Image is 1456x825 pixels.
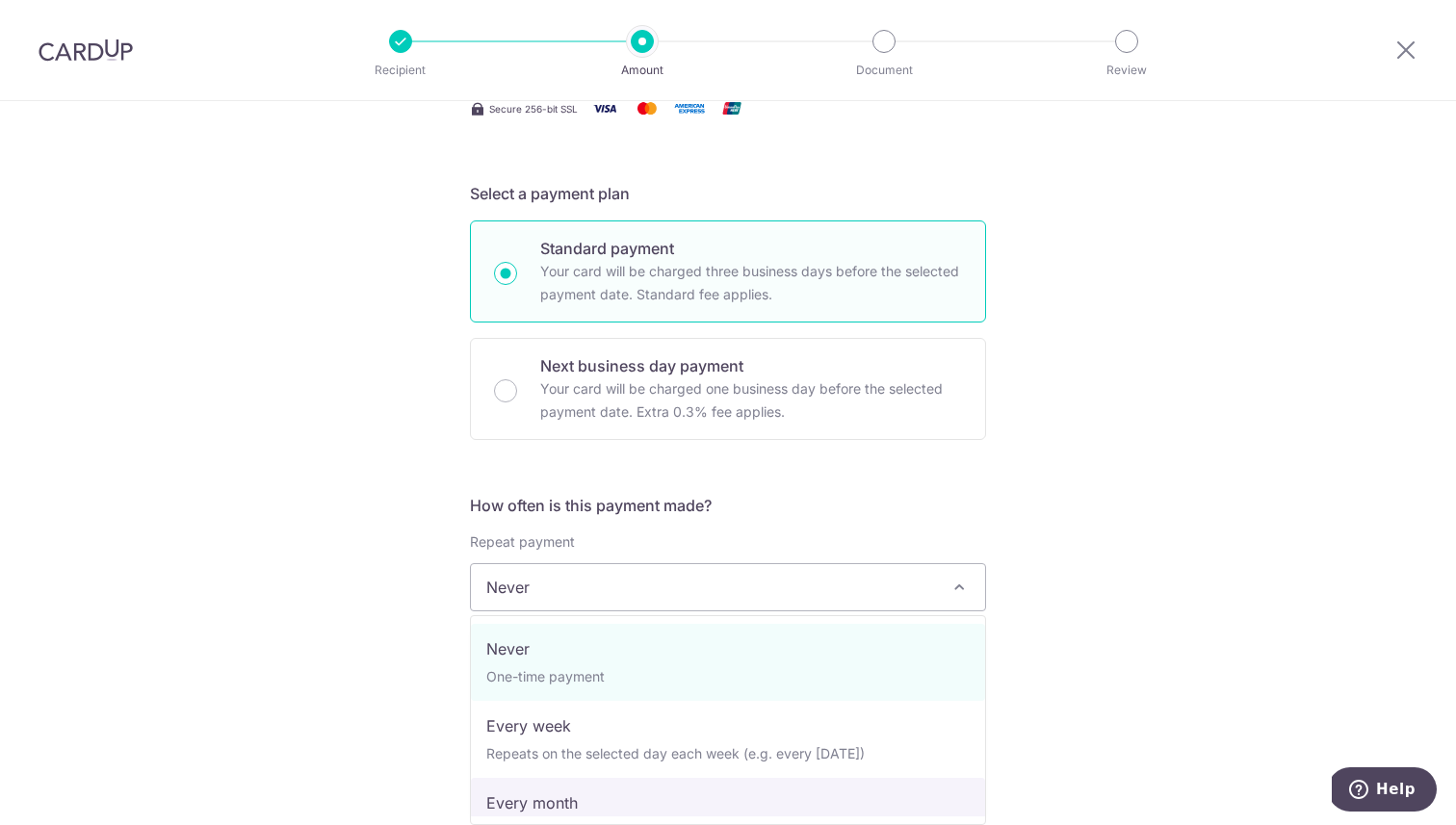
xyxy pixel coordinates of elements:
img: CardUp [39,39,133,62]
p: Document [813,61,955,80]
span: Never [471,564,985,610]
p: Your card will be charged three business days before the selected payment date. Standard fee appl... [540,260,962,306]
small: Repeats on the selected day each week (e.g. every [DATE]) [486,745,865,761]
p: Recipient [329,61,472,80]
img: American Express [670,96,709,120]
img: Visa [585,96,624,120]
img: Mastercard [628,96,666,120]
h5: How often is this payment made? [470,494,986,517]
img: Union Pay [713,96,751,120]
span: Secure 256-bit SSL [489,101,578,116]
p: Amount [571,61,714,80]
h5: Select a payment plan [470,182,986,205]
p: Your card will be charged one business day before the selected payment date. Extra 0.3% fee applies. [540,377,962,424]
p: Review [1055,61,1198,80]
p: Every month [486,791,970,814]
small: One-time payment [486,668,605,684]
span: Never [470,563,986,611]
iframe: Opens a widget where you can find more information [1332,767,1437,815]
p: Standard payment [540,237,962,260]
p: Never [486,637,970,660]
p: Next business day payment [540,354,962,377]
p: Every week [486,714,970,737]
label: Repeat payment [470,532,575,552]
